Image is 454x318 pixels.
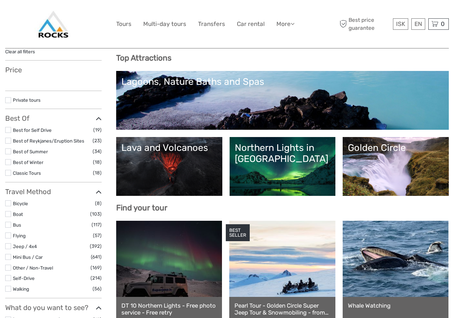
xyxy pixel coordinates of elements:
a: Transfers [198,19,225,29]
div: EN [411,18,425,30]
div: Golden Circle [348,142,444,153]
span: (214) [91,274,102,282]
a: Boat [13,211,23,217]
div: Lagoons, Nature Baths and Spas [121,76,444,87]
span: (34) [93,147,102,155]
a: Mini Bus / Car [13,254,43,260]
a: Jeep / 4x4 [13,244,37,249]
a: Tours [116,19,131,29]
span: (117) [92,221,102,229]
a: Flying [13,233,26,238]
a: Classic Tours [13,170,41,176]
h3: Price [5,66,102,74]
a: Walking [13,286,29,292]
span: (641) [91,253,102,261]
span: (8) [95,199,102,207]
a: DT 10 Northern Lights - Free photo service - Free retry [121,302,217,316]
a: Multi-day tours [143,19,186,29]
span: 0 [440,20,446,27]
a: More [276,19,294,29]
div: Lava and Volcanoes [121,142,217,153]
span: (392) [90,242,102,250]
a: Lagoons, Nature Baths and Spas [121,76,444,125]
a: Pearl Tour - Golden Circle Super Jeep Tour & Snowmobiling - from [GEOGRAPHIC_DATA] [234,302,330,316]
div: BEST SELLER [226,224,250,242]
span: (169) [91,264,102,272]
span: (56) [93,285,102,293]
a: Best for Self Drive [13,127,52,133]
a: Lava and Volcanoes [121,142,217,191]
span: (19) [93,126,102,134]
a: Private tours [13,97,41,103]
span: (23) [93,137,102,145]
span: Best price guarantee [338,16,391,31]
a: Self-Drive [13,275,35,281]
b: Top Attractions [116,53,171,63]
a: Golden Circle [348,142,444,191]
a: Car rental [237,19,265,29]
h3: What do you want to see? [5,303,102,312]
span: (57) [93,231,102,239]
div: Northern Lights in [GEOGRAPHIC_DATA] [235,142,331,165]
a: Other / Non-Travel [13,265,53,271]
span: (18) [93,169,102,177]
b: Find your tour [116,203,168,212]
h3: Travel Method [5,188,102,196]
img: General Info: [34,5,72,43]
a: Bicycle [13,201,28,206]
a: Best of Winter [13,160,43,165]
a: Best of Summer [13,149,48,154]
a: Best of Reykjanes/Eruption Sites [13,138,84,144]
a: Bus [13,222,21,228]
a: Clear all filters [5,49,35,54]
a: Northern Lights in [GEOGRAPHIC_DATA] [235,142,331,191]
span: (18) [93,158,102,166]
span: (103) [90,210,102,218]
a: Whale Watching [348,302,443,309]
h3: Best Of [5,114,102,122]
span: ISK [396,20,405,27]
